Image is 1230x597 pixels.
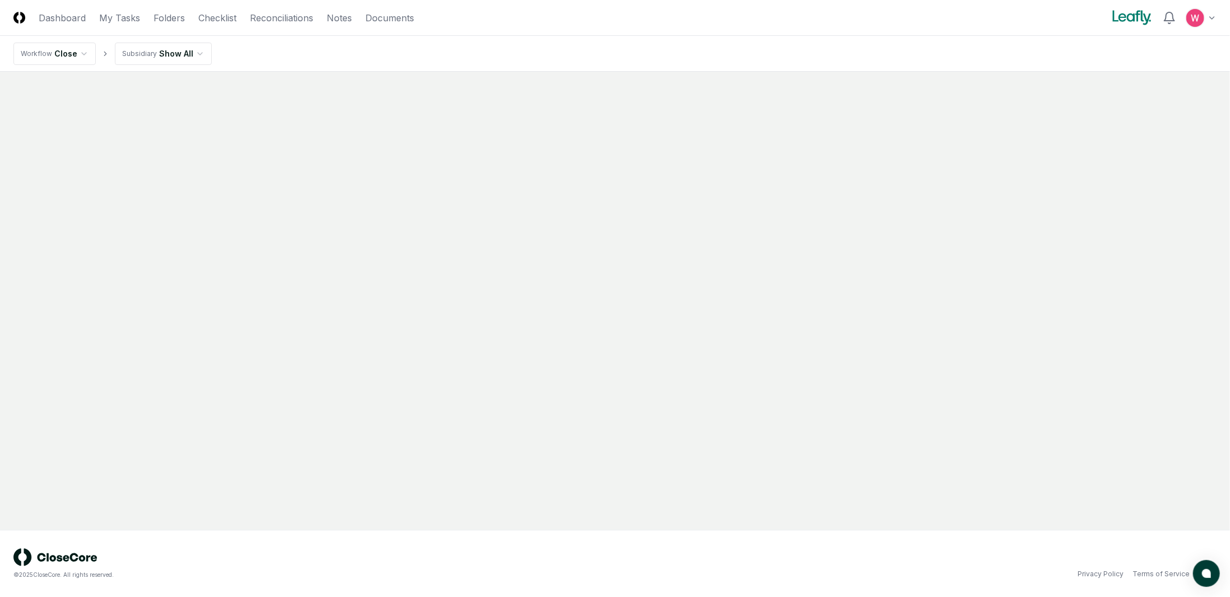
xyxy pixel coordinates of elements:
[13,571,615,579] div: © 2025 CloseCore. All rights reserved.
[198,11,236,25] a: Checklist
[13,12,25,24] img: Logo
[365,11,414,25] a: Documents
[1078,569,1124,579] a: Privacy Policy
[327,11,352,25] a: Notes
[1110,9,1154,27] img: Leafly logo
[1186,9,1204,27] img: ACg8ocIceHSWyQfagGvDoxhDyw_3B2kX-HJcUhl_gb0t8GGG-Ydwuw=s96-c
[39,11,86,25] a: Dashboard
[13,548,98,566] img: logo
[250,11,313,25] a: Reconciliations
[122,49,157,59] div: Subsidiary
[99,11,140,25] a: My Tasks
[1132,569,1190,579] a: Terms of Service
[154,11,185,25] a: Folders
[13,43,212,65] nav: breadcrumb
[21,49,52,59] div: Workflow
[1193,560,1220,587] button: atlas-launcher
